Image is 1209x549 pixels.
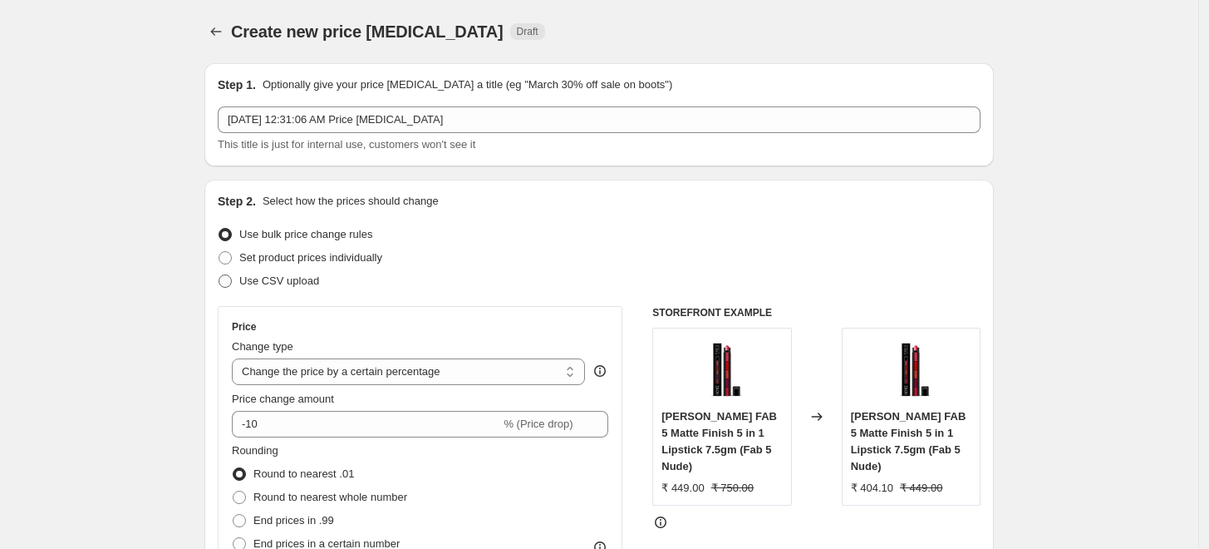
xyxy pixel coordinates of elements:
h3: Price [232,320,256,334]
span: Use CSV upload [239,274,319,287]
strike: ₹ 449.00 [900,480,942,497]
span: Price change amount [232,393,334,405]
span: Change type [232,340,293,353]
span: Rounding [232,444,278,457]
span: [PERSON_NAME] FAB 5 Matte Finish 5 in 1 Lipstick 7.5gm (Fab 5 Nude) [851,410,966,472]
img: renee-fab-5-matte-finish-5-in-1-lipstick-7-5gm-renee-cosmetics-1_80x.jpg [877,337,944,403]
span: End prices in .99 [253,514,334,527]
h2: Step 1. [218,77,256,93]
div: help [592,363,608,379]
h6: STOREFRONT EXAMPLE [652,306,980,319]
div: ₹ 404.10 [851,480,893,497]
span: Draft [517,25,538,38]
h2: Step 2. [218,193,256,210]
input: 30% off holiday sale [218,106,980,133]
span: % (Price drop) [504,418,573,430]
strike: ₹ 750.00 [711,480,754,497]
span: Round to nearest .01 [253,467,354,480]
button: Price change jobs [204,20,228,43]
img: renee-fab-5-matte-finish-5-in-1-lipstick-7-5gm-renee-cosmetics-1_80x.jpg [689,337,755,403]
span: Create new price [MEDICAL_DATA] [231,22,504,41]
p: Select how the prices should change [263,193,439,210]
span: [PERSON_NAME] FAB 5 Matte Finish 5 in 1 Lipstick 7.5gm (Fab 5 Nude) [661,410,777,472]
span: This title is just for internal use, customers won't see it [218,138,475,151]
span: Set product prices individually [239,251,382,264]
p: Optionally give your price [MEDICAL_DATA] a title (eg "March 30% off sale on boots") [263,77,672,93]
input: -15 [232,411,500,438]
span: Use bulk price change rules [239,228,372,240]
div: ₹ 449.00 [661,480,704,497]
span: Round to nearest whole number [253,491,407,503]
